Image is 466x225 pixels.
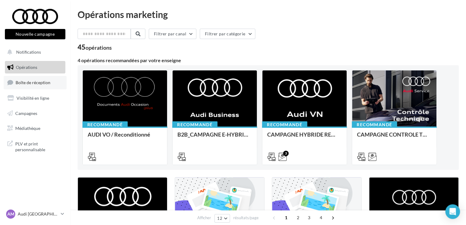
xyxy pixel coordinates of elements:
[304,213,314,223] span: 3
[16,80,50,85] span: Boîte de réception
[316,213,326,223] span: 4
[283,151,289,156] div: 3
[233,215,259,221] span: résultats/page
[197,215,211,221] span: Afficher
[78,44,112,51] div: 45
[5,29,65,39] button: Nouvelle campagne
[281,213,291,223] span: 1
[4,107,67,120] a: Campagnes
[88,131,162,144] div: AUDI VO / Reconditionné
[4,137,67,155] a: PLV et print personnalisable
[357,131,431,144] div: CAMPAGNE CONTROLE TECHNIQUE 25€ OCTOBRE
[214,214,230,223] button: 12
[352,121,397,128] div: Recommandé
[4,76,67,89] a: Boîte de réception
[267,131,342,144] div: CAMPAGNE HYBRIDE RECHARGEABLE
[172,121,217,128] div: Recommandé
[200,29,255,39] button: Filtrer par catégorie
[78,58,459,63] div: 4 opérations recommandées par votre enseigne
[16,95,49,101] span: Visibilité en ligne
[5,208,65,220] a: AM Audi [GEOGRAPHIC_DATA]
[445,204,460,219] div: Open Intercom Messenger
[293,213,303,223] span: 2
[15,126,40,131] span: Médiathèque
[262,121,307,128] div: Recommandé
[4,122,67,135] a: Médiathèque
[78,10,459,19] div: Opérations marketing
[86,45,112,50] div: opérations
[217,216,222,221] span: 12
[4,92,67,105] a: Visibilité en ligne
[4,61,67,74] a: Opérations
[16,65,37,70] span: Opérations
[4,46,64,59] button: Notifications
[82,121,128,128] div: Recommandé
[7,211,14,217] span: AM
[16,49,41,55] span: Notifications
[18,211,58,217] p: Audi [GEOGRAPHIC_DATA]
[15,140,63,153] span: PLV et print personnalisable
[177,131,252,144] div: B2B_CAMPAGNE E-HYBRID OCTOBRE
[149,29,196,39] button: Filtrer par canal
[15,110,37,116] span: Campagnes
